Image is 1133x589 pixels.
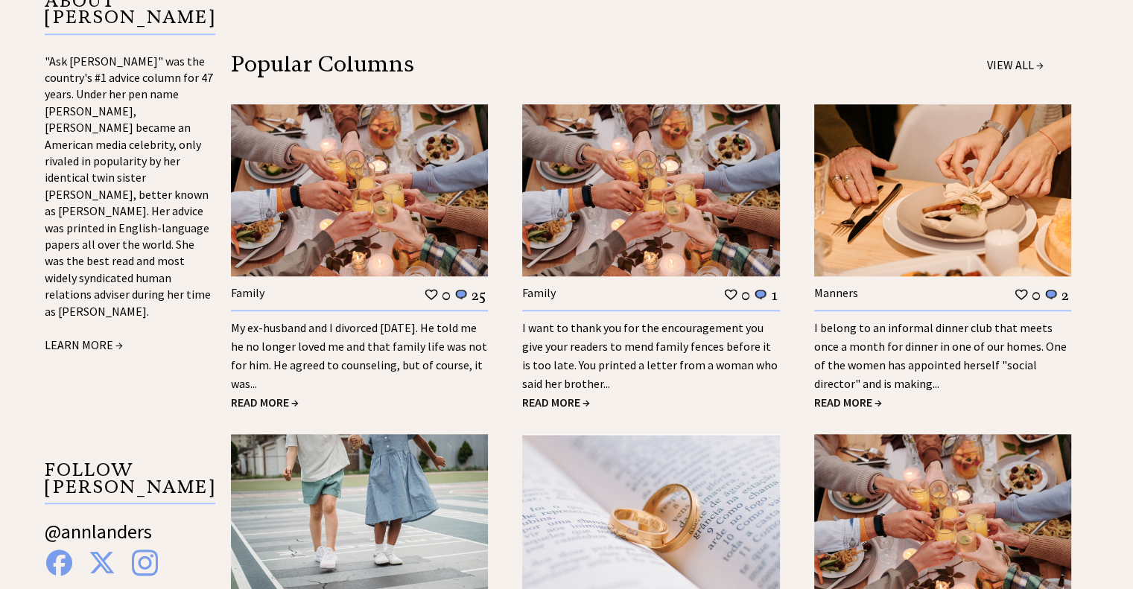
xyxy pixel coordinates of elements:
td: 1 [770,285,778,305]
img: heart_outline%201.png [1014,287,1029,302]
img: x%20blue.png [89,550,115,576]
a: READ MORE → [814,395,882,410]
td: 0 [1031,285,1041,305]
td: 25 [471,285,486,305]
img: message_round%201.png [454,288,469,302]
img: message_round%201.png [1044,288,1059,302]
img: heart_outline%201.png [723,287,738,302]
td: 0 [441,285,451,305]
div: Popular Columns [231,56,746,72]
a: Manners [814,285,858,300]
img: instagram%20blue.png [132,550,158,576]
div: "Ask [PERSON_NAME]" was the country's #1 advice column for 47 years. Under her pen name [PERSON_N... [45,53,215,355]
img: manners.jpg [814,104,1071,276]
img: family.jpg [522,104,779,276]
img: facebook%20blue.png [46,550,72,576]
a: READ MORE → [522,395,590,410]
a: My ex-husband and I divorced [DATE]. He told me he no longer loved me and that family life was no... [231,320,487,391]
a: I belong to an informal dinner club that meets once a month for dinner in one of our homes. One o... [814,320,1067,391]
td: 2 [1061,285,1070,305]
img: message_round%201.png [753,288,768,302]
a: I want to thank you for the encouragement you give your readers to mend family fences before it i... [522,320,778,391]
a: Family [231,285,264,300]
a: Family [522,285,556,300]
p: FOLLOW [PERSON_NAME] [45,462,215,504]
a: @annlanders [45,519,152,558]
img: heart_outline%201.png [424,287,439,302]
a: VIEW ALL → [987,57,1044,72]
a: LEARN MORE → [45,337,123,352]
img: family.jpg [231,104,488,276]
td: 0 [740,285,751,305]
a: READ MORE → [231,395,299,410]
